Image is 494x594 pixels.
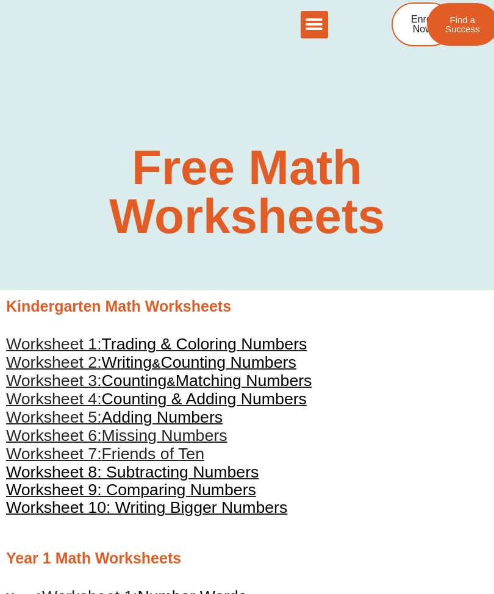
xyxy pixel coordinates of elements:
span: Worksheet 3: [6,371,102,390]
span: Worksheet 1: [6,335,102,353]
a: Worksheet 6:Missing Numbers [6,430,227,443]
h2: Kindergarten Math Worksheets [6,296,488,317]
a: Worksheet 10: Writing Bigger Numbers [6,502,287,515]
span: Worksheet 9: Comparing Numbers [6,481,256,499]
a: Worksheet 2:Writing&Counting Numbers [6,357,296,370]
span: Worksheet 4: [6,390,102,408]
span: Counting [102,371,167,390]
span: Worksheet 2: [6,353,102,371]
h2: Year 1 Math Worksheets [6,548,488,568]
span: Worksheet 10: Writing Bigger Numbers [6,498,287,517]
span: Worksheet 8: Subtracting Numbers [6,463,259,481]
a: Worksheet 3:Counting&Matching Numbers [6,375,312,388]
span: Missing Numbers [102,426,227,445]
a: Enrol Now [392,2,453,46]
a: Worksheet 8: Subtracting Numbers [6,467,259,480]
span: Find a Success [445,15,480,34]
div: Menu Toggle [301,11,328,38]
a: Worksheet 9: Comparing Numbers [6,484,256,498]
h2: Free Math Worksheets [25,143,470,241]
span: Trading & Coloring Numbers [102,335,307,353]
span: Adding Numbers [102,408,223,426]
span: Counting Numbers [160,353,296,371]
a: Worksheet 4:Counting & Adding Numbers [6,393,307,407]
span: Enrol Now [411,15,434,34]
span: Counting & Adding Numbers [102,390,307,408]
a: Worksheet 5:Adding Numbers [6,412,223,425]
span: Friends of Ten [102,445,204,463]
span: Writing [102,353,152,371]
span: Worksheet 6: [6,426,102,445]
a: Worksheet 7:Friends of Ten [6,448,204,462]
a: Worksheet 1:Trading & Coloring Numbers [6,338,307,352]
span: Worksheet 5: [6,408,102,426]
span: Matching Numbers [176,371,312,390]
span: Worksheet 7: [6,445,102,463]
